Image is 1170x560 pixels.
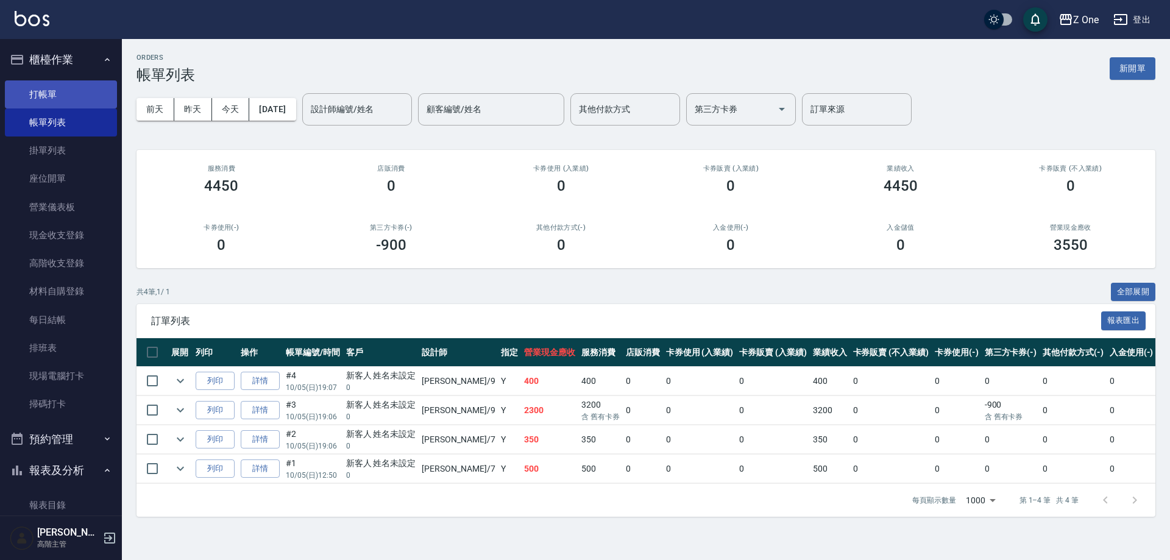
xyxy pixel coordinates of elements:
th: 卡券販賣 (不入業績) [850,338,932,367]
td: Y [498,455,521,483]
h2: 卡券販賣 (入業績) [661,165,801,172]
td: 0 [736,367,810,395]
th: 設計師 [419,338,498,367]
button: Z One [1054,7,1104,32]
td: [PERSON_NAME] /9 [419,396,498,425]
td: #4 [283,367,343,395]
a: 現場電腦打卡 [5,362,117,390]
button: 登出 [1108,9,1155,31]
button: 新開單 [1110,57,1155,80]
td: [PERSON_NAME] /7 [419,425,498,454]
td: 0 [663,425,737,454]
button: expand row [171,430,190,448]
td: -900 [982,396,1040,425]
td: Y [498,396,521,425]
button: 列印 [196,430,235,449]
a: 報表匯出 [1101,314,1146,326]
h3: -900 [376,236,406,253]
div: Z One [1073,12,1099,27]
div: 1000 [961,484,1000,517]
button: 預約管理 [5,424,117,455]
a: 報表目錄 [5,491,117,519]
td: 0 [1040,396,1107,425]
button: 報表及分析 [5,455,117,486]
button: 報表匯出 [1101,311,1146,330]
h5: [PERSON_NAME] [37,526,99,539]
img: Logo [15,11,49,26]
td: 2300 [521,396,578,425]
td: 0 [623,396,663,425]
h3: 4450 [884,177,918,194]
a: 詳情 [241,401,280,420]
h2: ORDERS [136,54,195,62]
a: 詳情 [241,459,280,478]
td: 0 [932,396,982,425]
th: 帳單編號/時間 [283,338,343,367]
p: 10/05 (日) 12:50 [286,470,340,481]
th: 指定 [498,338,521,367]
h3: 0 [726,177,735,194]
th: 入金使用(-) [1107,338,1157,367]
p: 10/05 (日) 19:07 [286,382,340,393]
button: 今天 [212,98,250,121]
th: 列印 [193,338,238,367]
p: 共 4 筆, 1 / 1 [136,286,170,297]
a: 營業儀表板 [5,193,117,221]
td: 0 [1040,367,1107,395]
th: 操作 [238,338,283,367]
td: Y [498,425,521,454]
h3: 4450 [204,177,238,194]
td: 0 [623,367,663,395]
p: 0 [346,470,416,481]
h2: 業績收入 [831,165,971,172]
td: 0 [850,455,932,483]
h2: 入金使用(-) [661,224,801,232]
h3: 0 [217,236,225,253]
div: 新客人 姓名未設定 [346,457,416,470]
td: 0 [736,396,810,425]
h3: 0 [896,236,905,253]
span: 訂單列表 [151,315,1101,327]
td: 0 [932,367,982,395]
a: 掃碼打卡 [5,390,117,418]
p: 每頁顯示數量 [912,495,956,506]
button: expand row [171,459,190,478]
button: expand row [171,372,190,390]
p: 10/05 (日) 19:06 [286,411,340,422]
th: 卡券使用 (入業績) [663,338,737,367]
td: 0 [1040,455,1107,483]
a: 掛單列表 [5,136,117,165]
h3: 0 [557,177,565,194]
td: 0 [1107,425,1157,454]
a: 新開單 [1110,62,1155,74]
td: 350 [521,425,578,454]
td: 0 [736,425,810,454]
a: 詳情 [241,430,280,449]
th: 卡券販賣 (入業績) [736,338,810,367]
td: 0 [982,455,1040,483]
td: 0 [850,396,932,425]
a: 排班表 [5,334,117,362]
button: expand row [171,401,190,419]
h3: 0 [557,236,565,253]
img: Person [10,526,34,550]
td: 0 [1107,396,1157,425]
td: 0 [663,455,737,483]
td: #3 [283,396,343,425]
th: 第三方卡券(-) [982,338,1040,367]
td: #2 [283,425,343,454]
div: 新客人 姓名未設定 [346,369,416,382]
a: 座位開單 [5,165,117,193]
td: 0 [1040,425,1107,454]
button: 列印 [196,401,235,420]
h3: 服務消費 [151,165,292,172]
h2: 營業現金應收 [1000,224,1141,232]
th: 營業現金應收 [521,338,578,367]
h3: 帳單列表 [136,66,195,83]
td: 3200 [578,396,623,425]
h2: 卡券使用 (入業績) [491,165,631,172]
td: #1 [283,455,343,483]
button: save [1023,7,1048,32]
button: 櫃檯作業 [5,44,117,76]
td: 500 [521,455,578,483]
